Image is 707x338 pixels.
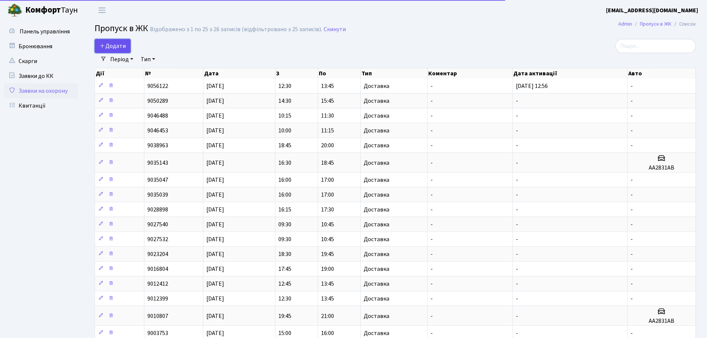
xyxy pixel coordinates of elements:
span: Додати [99,42,126,50]
span: 21:00 [321,312,334,320]
span: Доставка [364,160,389,166]
b: [EMAIL_ADDRESS][DOMAIN_NAME] [606,6,698,14]
span: 17:00 [321,176,334,184]
span: [DATE] [206,127,224,135]
span: Доставка [364,251,389,257]
span: Доставка [364,236,389,242]
a: Панель управління [4,24,78,39]
span: 12:45 [278,280,291,288]
span: [DATE] [206,82,224,90]
li: Список [671,20,696,28]
span: 9050289 [147,97,168,105]
span: [DATE] [206,206,224,214]
span: 09:30 [278,235,291,243]
span: 9028898 [147,206,168,214]
span: Доставка [364,330,389,336]
span: Доставка [364,128,389,134]
a: Заявки на охорону [4,83,78,98]
button: Переключити навігацію [93,4,111,16]
img: logo.png [7,3,22,18]
span: 9035047 [147,176,168,184]
span: 10:00 [278,127,291,135]
span: Доставка [364,177,389,183]
span: - [516,97,518,105]
span: - [431,312,433,320]
span: - [631,127,633,135]
span: [DATE] [206,176,224,184]
a: Скинути [324,26,346,33]
span: [DATE] [206,295,224,303]
span: Доставка [364,296,389,302]
span: - [431,97,433,105]
th: № [144,68,203,79]
span: - [631,220,633,229]
span: 9027540 [147,220,168,229]
span: 09:30 [278,220,291,229]
input: Пошук... [615,39,696,53]
span: - [631,176,633,184]
th: Дата активації [513,68,627,79]
span: 11:15 [321,127,334,135]
span: 19:45 [278,312,291,320]
span: 12:30 [278,295,291,303]
span: [DATE] [206,250,224,258]
span: - [516,220,518,229]
span: Панель управління [20,27,70,36]
span: 10:45 [321,235,334,243]
span: 9023204 [147,250,168,258]
span: 9012412 [147,280,168,288]
th: Тип [361,68,428,79]
span: - [631,250,633,258]
span: 19:00 [321,265,334,273]
th: З [275,68,318,79]
span: - [431,220,433,229]
span: 20:00 [321,141,334,150]
a: Admin [618,20,632,28]
span: - [516,295,518,303]
span: 9010807 [147,312,168,320]
th: Авто [628,68,696,79]
th: Дії [95,68,144,79]
span: - [516,250,518,258]
span: - [431,82,433,90]
span: - [516,329,518,337]
span: - [516,127,518,135]
h5: АА2831АВ [631,318,693,325]
span: - [431,265,433,273]
span: - [516,312,518,320]
span: 16:00 [278,191,291,199]
span: - [516,206,518,214]
a: Тип [138,53,158,66]
span: - [431,206,433,214]
span: [DATE] [206,312,224,320]
span: 9027532 [147,235,168,243]
span: 9056122 [147,82,168,90]
span: Доставка [364,281,389,287]
a: Скарги [4,54,78,69]
span: 9046453 [147,127,168,135]
b: Комфорт [25,4,61,16]
span: - [631,112,633,120]
span: Доставка [364,207,389,213]
span: [DATE] [206,280,224,288]
span: [DATE] [206,220,224,229]
span: [DATE] 12:56 [516,82,548,90]
span: 17:30 [321,206,334,214]
span: [DATE] [206,141,224,150]
span: [DATE] [206,159,224,167]
h5: АА2831АВ [631,164,693,171]
span: - [431,112,433,120]
span: 16:15 [278,206,291,214]
div: Відображено з 1 по 25 з 26 записів (відфільтровано з 25 записів). [150,26,322,33]
span: Доставка [364,142,389,148]
span: - [431,235,433,243]
span: 9035039 [147,191,168,199]
span: - [516,191,518,199]
span: 12:30 [278,82,291,90]
span: [DATE] [206,97,224,105]
span: 18:45 [321,159,334,167]
span: - [431,280,433,288]
a: [EMAIL_ADDRESS][DOMAIN_NAME] [606,6,698,15]
th: По [318,68,361,79]
span: Доставка [364,266,389,272]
